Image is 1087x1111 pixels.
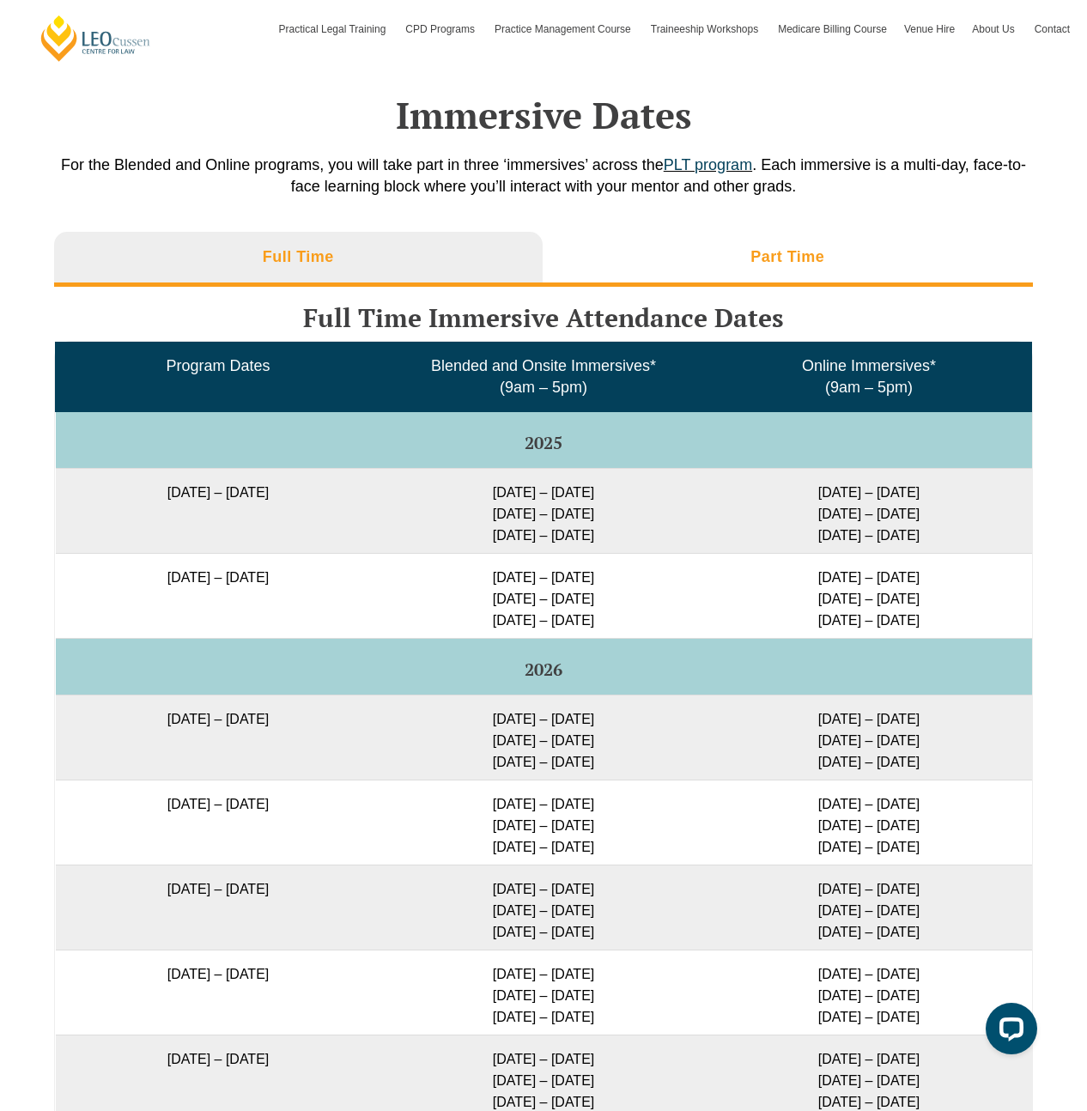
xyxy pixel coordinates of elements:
td: [DATE] – [DATE] [DATE] – [DATE] [DATE] – [DATE] [707,780,1032,865]
td: [DATE] – [DATE] [56,865,381,950]
td: [DATE] – [DATE] [56,950,381,1035]
span: Online Immersives* (9am – 5pm) [802,357,936,396]
h3: Part Time [750,247,824,267]
a: Practical Legal Training [270,4,398,54]
h5: 2025 [63,434,1025,452]
td: [DATE] – [DATE] [DATE] – [DATE] [DATE] – [DATE] [381,468,707,553]
td: [DATE] – [DATE] [DATE] – [DATE] [DATE] – [DATE] [381,695,707,780]
h3: Full Time [263,247,334,267]
td: [DATE] – [DATE] [DATE] – [DATE] [DATE] – [DATE] [381,780,707,865]
td: [DATE] – [DATE] [DATE] – [DATE] [DATE] – [DATE] [381,950,707,1035]
a: Traineeship Workshops [642,4,769,54]
td: [DATE] – [DATE] [DATE] – [DATE] [DATE] – [DATE] [707,468,1032,553]
a: Medicare Billing Course [769,4,896,54]
a: Venue Hire [896,4,963,54]
h5: 2026 [63,660,1025,679]
h2: Immersive Dates [54,94,1033,137]
td: [DATE] – [DATE] [DATE] – [DATE] [DATE] – [DATE] [381,865,707,950]
a: CPD Programs [397,4,486,54]
a: Practice Management Course [486,4,642,54]
a: [PERSON_NAME] Centre for Law [39,14,153,63]
h3: Full Time Immersive Attendance Dates [54,304,1033,332]
td: [DATE] – [DATE] [56,553,381,638]
span: Blended and Onsite Immersives* (9am – 5pm) [431,357,656,396]
span: Program Dates [166,357,270,374]
td: [DATE] – [DATE] [DATE] – [DATE] [DATE] – [DATE] [381,553,707,638]
a: PLT program [664,156,752,173]
td: [DATE] – [DATE] [56,695,381,780]
td: [DATE] – [DATE] [DATE] – [DATE] [DATE] – [DATE] [707,553,1032,638]
td: [DATE] – [DATE] [56,780,381,865]
a: About Us [963,4,1025,54]
td: [DATE] – [DATE] [56,468,381,553]
p: For the Blended and Online programs, you will take part in three ‘immersives’ across the . Each i... [54,155,1033,197]
td: [DATE] – [DATE] [DATE] – [DATE] [DATE] – [DATE] [707,695,1032,780]
a: Contact [1026,4,1078,54]
iframe: LiveChat chat widget [972,996,1044,1068]
td: [DATE] – [DATE] [DATE] – [DATE] [DATE] – [DATE] [707,950,1032,1035]
td: [DATE] – [DATE] [DATE] – [DATE] [DATE] – [DATE] [707,865,1032,950]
